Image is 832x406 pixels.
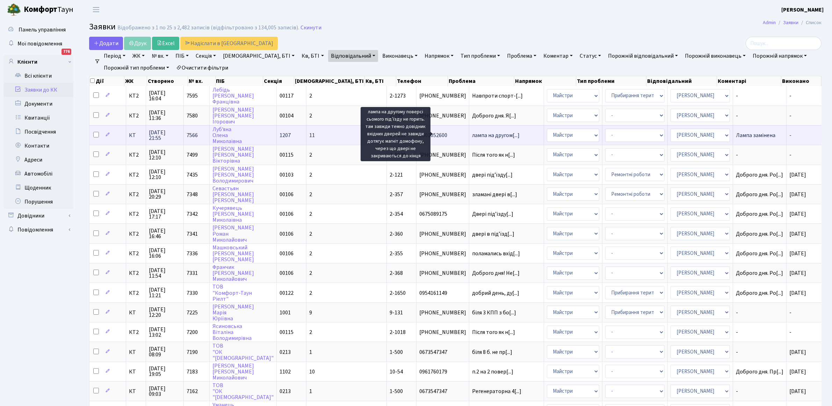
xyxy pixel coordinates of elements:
[129,93,143,99] span: КТ2
[17,40,62,48] span: Мої повідомлення
[129,389,143,394] span: КТ
[129,231,143,237] span: КТ2
[129,172,143,178] span: КТ2
[682,50,748,62] a: Порожній виконавець
[187,210,198,218] span: 7342
[3,55,73,69] a: Клієнти
[24,4,73,16] span: Таун
[309,230,312,238] span: 2
[328,50,378,62] a: Відповідальний
[736,230,783,238] span: Доброго дня. Ро[...]
[187,191,198,198] span: 7348
[504,50,539,62] a: Проблема
[309,348,312,356] span: 1
[149,287,181,298] span: [DATE] 11:21
[472,269,520,277] span: Доброго дня! Не[...]
[129,152,143,158] span: КТ2
[419,93,466,99] span: [PHONE_NUMBER]
[390,387,403,395] span: 1-500
[309,328,312,336] span: 2
[736,269,783,277] span: Доброго дня. Ро[...]
[736,250,783,257] span: Доброго дня. Ро[...]
[3,69,73,83] a: Всі клієнти
[783,19,798,26] a: Заявки
[541,50,576,62] a: Коментар
[472,210,513,218] span: Двері підʼізду[...]
[62,49,71,55] div: 776
[3,139,73,153] a: Контакти
[3,195,73,209] a: Порушення
[379,50,420,62] a: Виконавець
[212,86,254,106] a: Лебідь[PERSON_NAME]Францівна
[736,310,783,315] span: -
[472,92,523,100] span: Навпроти спорт-[...]
[3,125,73,139] a: Посвідчення
[187,171,198,179] span: 7435
[736,329,783,335] span: -
[294,76,365,86] th: [DEMOGRAPHIC_DATA], БТІ
[149,169,181,180] span: [DATE] 12:10
[781,6,824,14] b: [PERSON_NAME]
[309,289,312,297] span: 2
[390,328,406,336] span: 2-1018
[390,191,403,198] span: 2-357
[129,349,143,355] span: КТ
[419,113,466,119] span: [PHONE_NUMBER]
[419,152,466,158] span: [PHONE_NUMBER]
[212,224,254,244] a: [PERSON_NAME]РоманМиколайович
[309,171,312,179] span: 2
[390,250,403,257] span: 2-355
[472,387,521,395] span: Регенераторна 4[...]
[212,185,254,204] a: Севастьян[PERSON_NAME][PERSON_NAME]
[129,251,143,256] span: КТ2
[789,92,791,100] span: -
[117,24,299,31] div: Відображено з 1 по 25 з 2,482 записів (відфільтровано з 134,005 записів).
[124,76,147,86] th: ЖК
[280,151,294,159] span: 00115
[736,368,783,376] span: Доброго дня. Пр[...]
[212,126,242,145] a: Луб'янаОленаМиколаївна
[646,76,717,86] th: Відповідальний
[789,309,791,316] span: -
[3,209,73,223] a: Довідники
[746,37,822,50] input: Пошук...
[789,230,806,238] span: [DATE]
[280,309,291,316] span: 1001
[188,76,216,86] th: № вх.
[3,37,73,51] a: Мої повідомлення776
[789,171,806,179] span: [DATE]
[299,50,326,62] a: Кв, БТІ
[187,131,198,139] span: 7566
[472,250,520,257] span: поламались вхід[...]
[3,167,73,181] a: Автомобілі
[280,328,294,336] span: 00115
[216,76,263,86] th: ПІБ
[3,111,73,125] a: Квитанції
[752,15,832,30] nav: breadcrumb
[149,248,181,259] span: [DATE] 16:06
[187,289,198,297] span: 7330
[129,329,143,335] span: КТ2
[280,348,291,356] span: 0213
[736,349,783,355] span: -
[212,263,254,283] a: Франчик[PERSON_NAME]Миколайович
[149,268,181,279] span: [DATE] 11:54
[472,171,513,179] span: двері підʼїзду[...]
[472,289,519,297] span: добрий день, ду[...]
[212,283,252,303] a: ТОВ"Комфорт-ТаунРіелт"
[789,269,806,277] span: [DATE]
[396,76,448,86] th: Телефон
[458,50,503,62] a: Тип проблеми
[94,40,118,47] span: Додати
[472,328,515,336] span: Після того як н[...]
[736,152,783,158] span: -
[472,131,520,139] span: лампа на другом[...]
[129,369,143,375] span: КТ
[187,151,198,159] span: 7499
[149,386,181,397] span: [DATE] 09:03
[736,93,783,99] span: -
[577,50,604,62] a: Статус
[419,310,466,315] span: [PHONE_NUMBER]
[419,192,466,197] span: [PHONE_NUMBER]
[280,289,294,297] span: 00122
